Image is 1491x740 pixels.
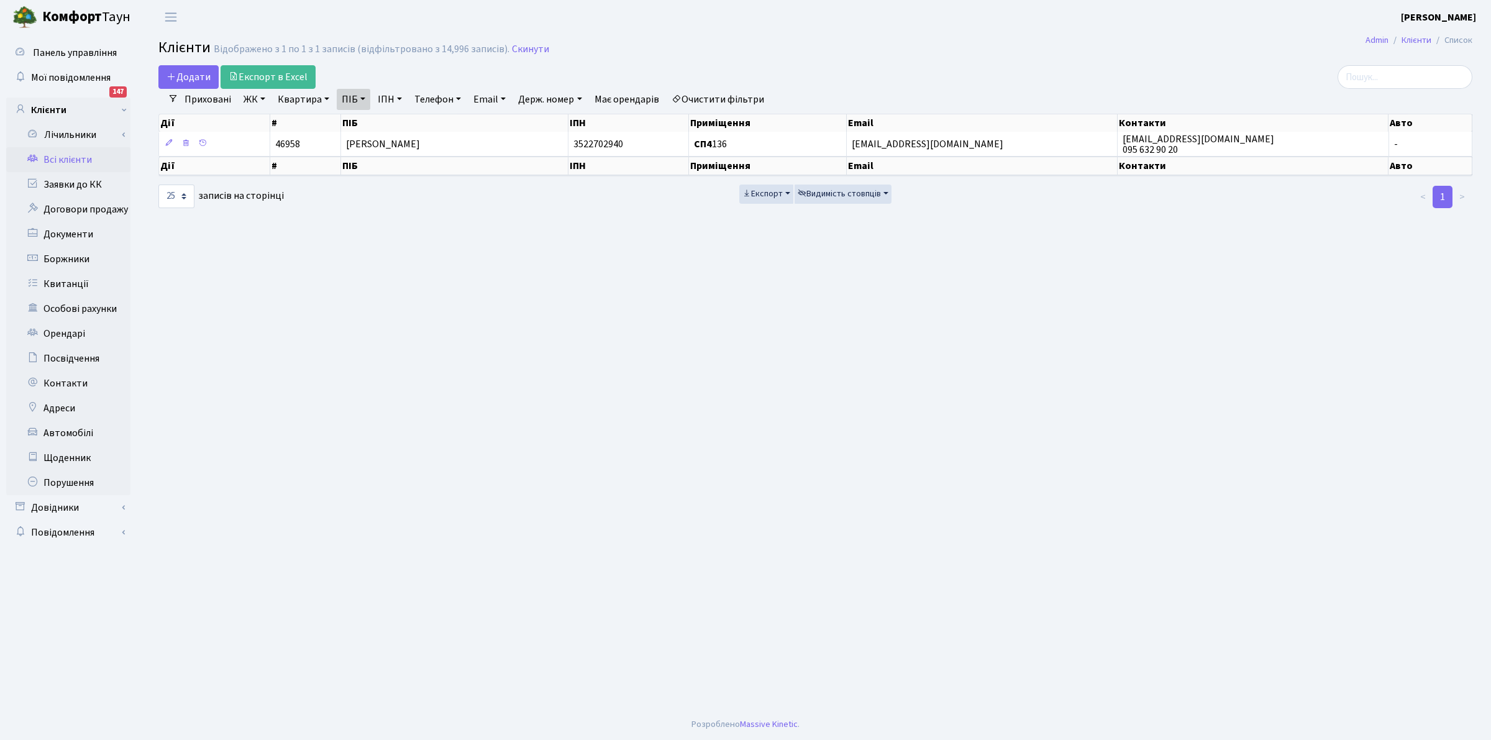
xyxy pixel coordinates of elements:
[573,137,623,151] span: 3522702940
[33,46,117,60] span: Панель управління
[740,718,798,731] a: Massive Kinetic
[270,114,341,132] th: #
[341,114,568,132] th: ПІБ
[180,89,236,110] a: Приховані
[694,137,727,151] span: 136
[337,89,370,110] a: ПІБ
[373,89,407,110] a: ІПН
[166,70,211,84] span: Додати
[346,137,420,151] span: [PERSON_NAME]
[109,86,127,98] div: 147
[1388,114,1472,132] th: Авто
[6,197,130,222] a: Договори продажу
[689,114,847,132] th: Приміщення
[847,157,1118,175] th: Email
[6,147,130,172] a: Всі клієнти
[1388,157,1472,175] th: Авто
[273,89,334,110] a: Квартира
[214,43,509,55] div: Відображено з 1 по 1 з 1 записів (відфільтровано з 14,996 записів).
[31,71,111,85] span: Мої повідомлення
[512,43,549,55] a: Скинути
[852,137,1003,151] span: [EMAIL_ADDRESS][DOMAIN_NAME]
[6,65,130,90] a: Мої повідомлення147
[689,157,847,175] th: Приміщення
[691,718,800,731] div: Розроблено .
[42,7,130,28] span: Таун
[1402,34,1431,47] a: Клієнти
[6,247,130,272] a: Боржники
[568,114,689,132] th: ІПН
[409,89,466,110] a: Телефон
[6,371,130,396] a: Контакти
[1394,137,1398,151] span: -
[6,296,130,321] a: Особові рахунки
[6,495,130,520] a: Довідники
[12,5,37,30] img: logo.png
[798,188,881,200] span: Видимість стовпців
[1366,34,1388,47] a: Admin
[590,89,664,110] a: Має орендарів
[158,185,194,208] select: записів на сторінці
[275,137,300,151] span: 46958
[468,89,511,110] a: Email
[847,114,1118,132] th: Email
[1123,132,1274,157] span: [EMAIL_ADDRESS][DOMAIN_NAME] 095 632 90 20
[270,157,341,175] th: #
[568,157,689,175] th: ІПН
[6,272,130,296] a: Квитанції
[158,185,284,208] label: записів на сторінці
[6,40,130,65] a: Панель управління
[694,137,712,151] b: СП4
[1401,11,1476,24] b: [PERSON_NAME]
[239,89,270,110] a: ЖК
[6,172,130,197] a: Заявки до КК
[1401,10,1476,25] a: [PERSON_NAME]
[1431,34,1472,47] li: Список
[6,421,130,445] a: Автомобілі
[1338,65,1472,89] input: Пошук...
[6,321,130,346] a: Орендарі
[341,157,568,175] th: ПІБ
[795,185,891,204] button: Видимість стовпців
[155,7,186,27] button: Переключити навігацію
[6,222,130,247] a: Документи
[513,89,586,110] a: Держ. номер
[14,122,130,147] a: Лічильники
[1118,157,1388,175] th: Контакти
[1433,186,1452,208] a: 1
[6,520,130,545] a: Повідомлення
[6,445,130,470] a: Щоденник
[6,346,130,371] a: Посвідчення
[158,65,219,89] a: Додати
[1118,114,1388,132] th: Контакти
[1347,27,1491,53] nav: breadcrumb
[221,65,316,89] a: Експорт в Excel
[667,89,769,110] a: Очистити фільтри
[159,114,270,132] th: Дії
[6,470,130,495] a: Порушення
[6,98,130,122] a: Клієнти
[42,7,102,27] b: Комфорт
[742,188,783,200] span: Експорт
[158,37,211,58] span: Клієнти
[739,185,793,204] button: Експорт
[159,157,270,175] th: Дії
[6,396,130,421] a: Адреси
